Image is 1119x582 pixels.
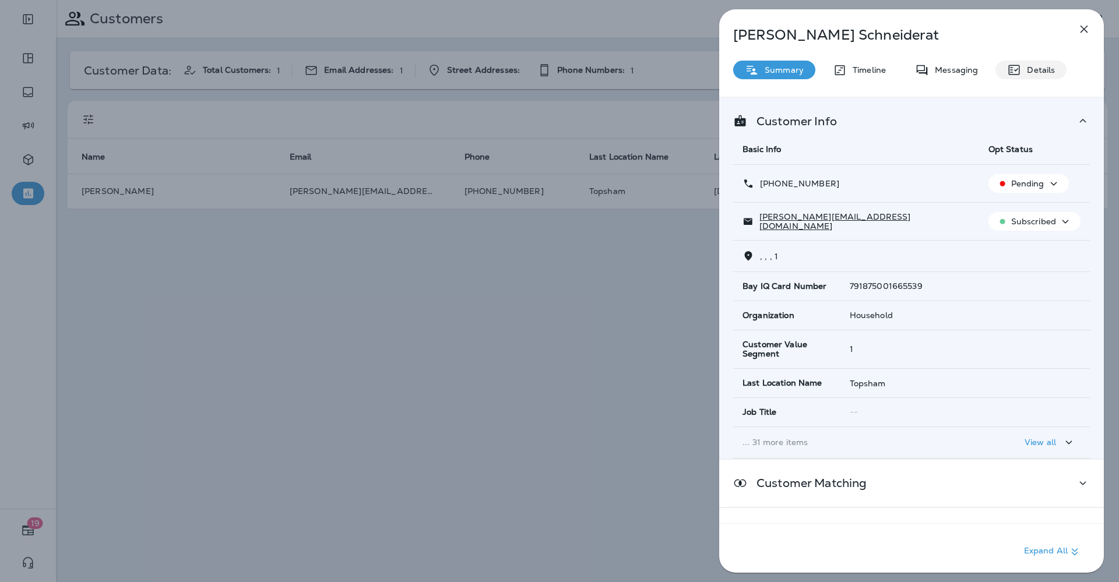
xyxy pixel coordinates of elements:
[743,340,831,359] span: Customer Value Segment
[1019,541,1086,562] button: Expand All
[850,378,886,389] span: Topsham
[743,378,822,388] span: Last Location Name
[1011,217,1056,226] p: Subscribed
[760,251,778,262] span: , , , 1
[743,407,776,417] span: Job Title
[1020,432,1081,453] button: View all
[1024,545,1082,559] p: Expand All
[747,117,837,126] p: Customer Info
[988,174,1069,193] button: Pending
[850,344,853,354] span: 1
[747,478,867,488] p: Customer Matching
[850,407,858,417] span: --
[743,281,827,291] span: Bay IQ Card Number
[754,179,839,188] p: [PHONE_NUMBER]
[847,65,886,75] p: Timeline
[754,212,970,231] p: [PERSON_NAME][EMAIL_ADDRESS][DOMAIN_NAME]
[743,311,794,320] span: Organization
[759,65,804,75] p: Summary
[850,281,923,291] span: 791875001665539
[743,144,781,154] span: Basic Info
[850,310,893,320] span: Household
[733,27,1051,43] p: [PERSON_NAME] Schneiderat
[1011,179,1044,188] p: Pending
[929,65,978,75] p: Messaging
[988,144,1033,154] span: Opt Status
[743,438,970,447] p: ... 31 more items
[1021,65,1055,75] p: Details
[1025,438,1056,447] p: View all
[988,212,1081,231] button: Subscribed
